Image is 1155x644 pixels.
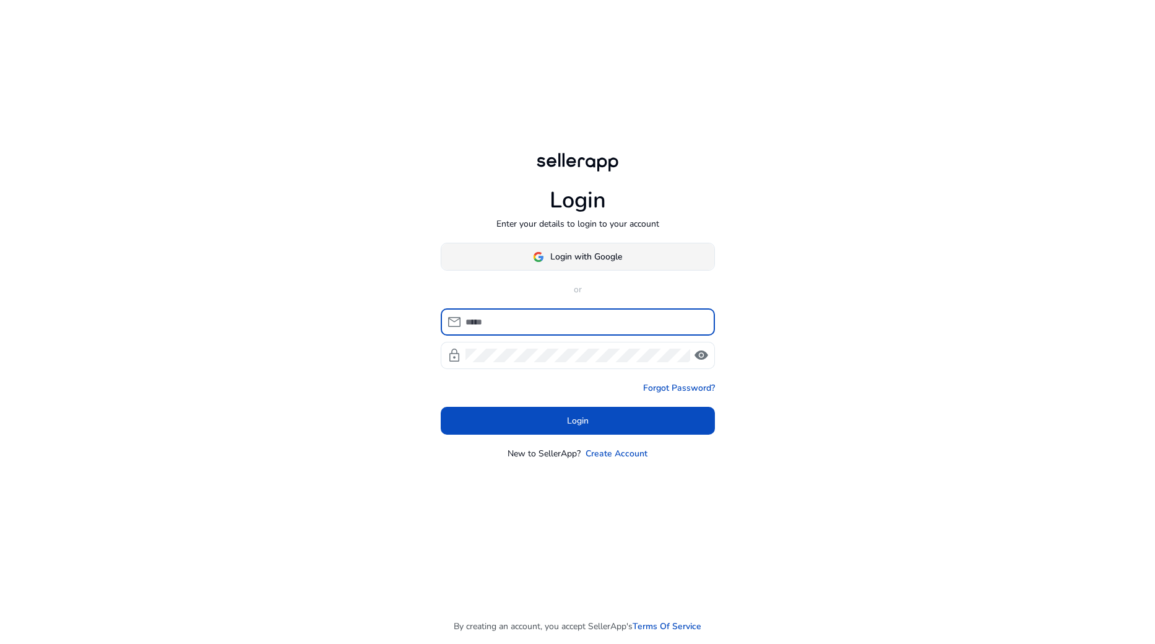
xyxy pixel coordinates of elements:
[496,217,659,230] p: Enter your details to login to your account
[643,381,715,394] a: Forgot Password?
[550,250,622,263] span: Login with Google
[447,348,462,363] span: lock
[533,251,544,263] img: google-logo.svg
[586,447,647,460] a: Create Account
[447,315,462,329] span: mail
[694,348,709,363] span: visibility
[441,283,715,296] p: or
[567,414,589,427] span: Login
[508,447,581,460] p: New to SellerApp?
[550,187,606,214] h1: Login
[633,620,701,633] a: Terms Of Service
[441,243,715,271] button: Login with Google
[441,407,715,435] button: Login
